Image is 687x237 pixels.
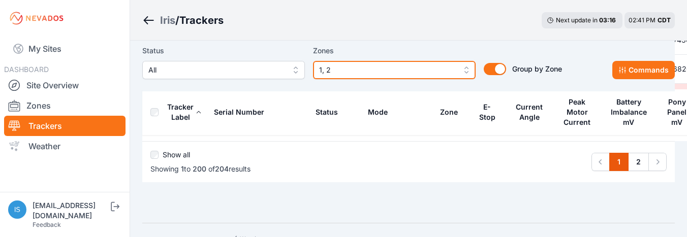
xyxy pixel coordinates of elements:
div: E-Stop [478,102,496,122]
span: Next update in [556,16,598,24]
button: All [142,61,305,79]
nav: Breadcrumb [142,7,224,33]
a: Trackers [4,116,126,136]
img: iswagart@prim.com [8,200,26,219]
a: Iris [160,13,175,27]
button: Battery Imbalance mV [609,90,653,134]
a: Feedback [33,221,61,228]
div: 03 : 16 [599,16,617,24]
button: Peak Motor Current [562,90,597,134]
button: Mode [368,100,396,124]
div: Tracker Label [167,102,194,122]
span: / [175,13,179,27]
span: CDT [658,16,671,24]
label: Status [142,45,305,57]
span: 1 [181,164,184,173]
h3: Trackers [179,13,224,27]
label: Show all [163,150,190,160]
div: Zone [440,107,458,117]
button: Tracker Label [167,95,202,129]
nav: Pagination [591,153,667,171]
div: [EMAIL_ADDRESS][DOMAIN_NAME] [33,200,109,221]
span: 204 [215,164,229,173]
button: Serial Number [214,100,272,124]
div: Mode [368,107,388,117]
button: Zone [440,100,466,124]
button: E-Stop [478,95,503,129]
button: Status [316,100,346,124]
span: All [148,64,285,76]
span: 200 [193,164,206,173]
a: My Sites [4,37,126,61]
button: Current Angle [515,95,550,129]
p: Showing to of results [150,164,251,174]
button: Commands [612,61,675,79]
span: 02:41 PM [629,16,655,24]
a: 2 [628,153,649,171]
span: 1, 2 [319,64,455,76]
label: Zones [313,45,476,57]
a: Zones [4,95,126,116]
div: Battery Imbalance mV [609,97,648,127]
div: Peak Motor Current [562,97,592,127]
div: Status [316,107,338,117]
a: 1 [609,153,629,171]
img: Nevados [8,10,65,26]
div: Current Angle [515,102,544,122]
button: 1, 2 [313,61,476,79]
div: Serial Number [214,107,264,117]
span: DASHBOARD [4,65,49,74]
a: Weather [4,136,126,156]
a: Site Overview [4,75,126,95]
span: Group by Zone [512,64,562,73]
